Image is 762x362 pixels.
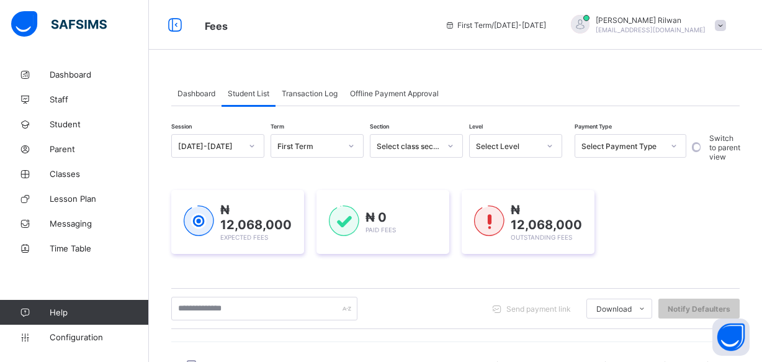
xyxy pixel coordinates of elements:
span: Level [469,123,483,130]
span: Parent [50,144,149,154]
span: Section [370,123,389,130]
span: session/term information [445,20,546,30]
span: Send payment link [506,304,571,314]
span: Time Table [50,243,149,253]
span: Notify Defaulters [668,304,730,314]
span: Offline Payment Approval [350,89,439,98]
img: outstanding-1.146d663e52f09953f639664a84e30106.svg [474,206,504,237]
img: paid-1.3eb1404cbcb1d3b736510a26bbfa3ccb.svg [329,206,359,237]
div: Select class section [377,142,440,151]
span: Paid Fees [365,226,396,233]
img: expected-1.03dd87d44185fb6c27cc9b2570c10499.svg [184,206,214,237]
span: Lesson Plan [50,194,149,204]
span: [PERSON_NAME] Rilwan [596,16,706,25]
span: Staff [50,94,149,104]
span: Term [271,123,284,130]
span: Messaging [50,219,149,229]
span: Payment Type [575,123,612,130]
div: Aisha HajjaRilwan [558,15,732,35]
span: Outstanding Fees [511,233,572,241]
span: ₦ 12,068,000 [220,202,292,232]
span: Fees [205,20,228,32]
span: Download [596,304,632,314]
div: Select Payment Type [581,142,663,151]
span: Dashboard [50,70,149,79]
span: Expected Fees [220,233,268,241]
span: Transaction Log [282,89,338,98]
span: Configuration [50,332,148,342]
img: safsims [11,11,107,37]
span: ₦ 12,068,000 [511,202,582,232]
span: Dashboard [177,89,215,98]
span: Student [50,119,149,129]
span: [EMAIL_ADDRESS][DOMAIN_NAME] [596,26,706,34]
button: Open asap [712,319,750,356]
span: Help [50,307,148,317]
span: Session [171,123,192,130]
span: ₦ 0 [365,210,387,225]
div: First Term [277,142,341,151]
div: [DATE]-[DATE] [178,142,241,151]
span: Classes [50,169,149,179]
span: Student List [228,89,269,98]
div: Select Level [476,142,539,151]
label: Switch to parent view [709,133,741,161]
